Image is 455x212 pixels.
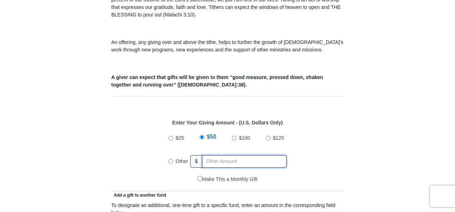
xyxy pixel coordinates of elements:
span: $25 [176,135,184,141]
strong: Enter Your Giving Amount - (U.S. Dollars Only) [172,120,283,125]
span: Add a gift to another fund [111,193,166,198]
span: $100 [239,135,250,141]
label: Make This a Monthly Gift [197,176,258,183]
b: A giver can expect that gifts will be given to them “good measure, pressed down, shaken together ... [111,74,323,88]
input: Other Amount [202,155,287,168]
span: $ [190,155,202,168]
input: Make This a Monthly Gift [197,176,202,181]
span: $50 [207,134,216,140]
span: $125 [273,135,284,141]
p: An offering, any giving over and above the tithe, helps to further the growth of [DEMOGRAPHIC_DAT... [111,39,344,54]
span: Other [176,158,188,164]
